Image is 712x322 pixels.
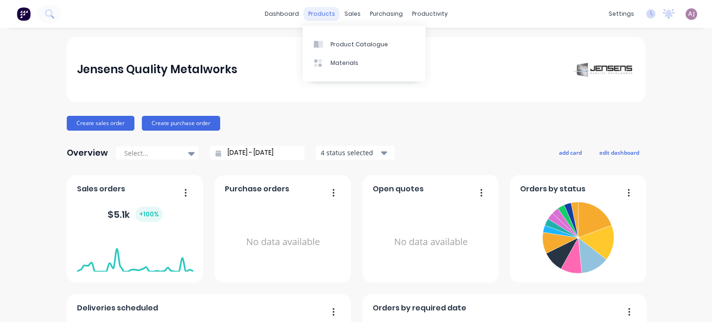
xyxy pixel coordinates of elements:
span: Orders by required date [373,303,466,314]
div: $ 5.1k [108,207,163,222]
button: Create purchase order [142,116,220,131]
button: 4 status selected [316,146,394,160]
button: edit dashboard [593,146,645,158]
img: Factory [17,7,31,21]
div: No data available [373,198,489,286]
img: Jensens Quality Metalworks [570,60,635,79]
div: purchasing [365,7,407,21]
a: Product Catalogue [303,35,426,53]
span: Orders by status [520,183,585,195]
a: Materials [303,54,426,72]
div: No data available [225,198,341,286]
div: + 100 % [135,207,163,222]
button: add card [553,146,588,158]
a: dashboard [260,7,304,21]
span: Purchase orders [225,183,289,195]
span: Deliveries scheduled [77,303,158,314]
span: Open quotes [373,183,424,195]
div: productivity [407,7,452,21]
span: AJ [688,10,695,18]
div: Product Catalogue [331,40,388,49]
div: Jensens Quality Metalworks [77,60,237,79]
span: Sales orders [77,183,125,195]
button: Create sales order [67,116,134,131]
div: settings [604,7,639,21]
div: sales [340,7,365,21]
div: Materials [331,59,358,67]
div: products [304,7,340,21]
div: 4 status selected [321,148,379,158]
div: Overview [67,144,108,162]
